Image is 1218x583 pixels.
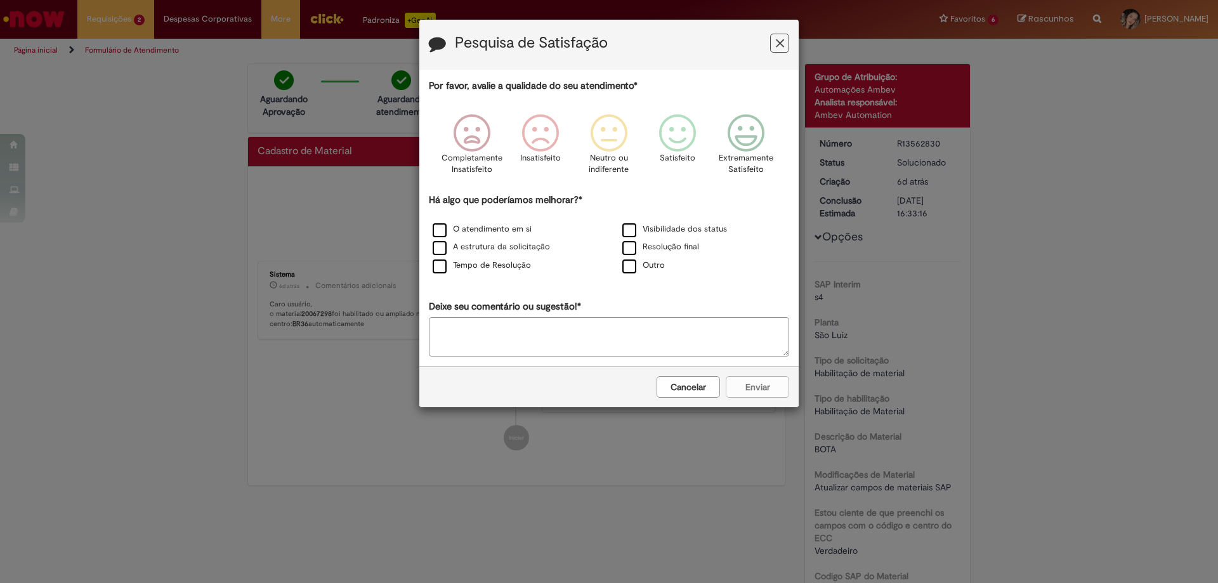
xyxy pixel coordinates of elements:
[429,300,581,313] label: Deixe seu comentário ou sugestão!*
[645,105,710,192] div: Satisfeito
[657,376,720,398] button: Cancelar
[455,35,608,51] label: Pesquisa de Satisfação
[433,241,550,253] label: A estrutura da solicitação
[622,241,699,253] label: Resolução final
[714,105,778,192] div: Extremamente Satisfeito
[442,152,502,176] p: Completamente Insatisfeito
[577,105,641,192] div: Neutro ou indiferente
[429,193,789,275] div: Há algo que poderíamos melhorar?*
[433,259,531,272] label: Tempo de Resolução
[429,79,638,93] label: Por favor, avalie a qualidade do seu atendimento*
[660,152,695,164] p: Satisfeito
[622,223,727,235] label: Visibilidade dos status
[622,259,665,272] label: Outro
[586,152,632,176] p: Neutro ou indiferente
[433,223,532,235] label: O atendimento em si
[719,152,773,176] p: Extremamente Satisfeito
[439,105,504,192] div: Completamente Insatisfeito
[508,105,573,192] div: Insatisfeito
[520,152,561,164] p: Insatisfeito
